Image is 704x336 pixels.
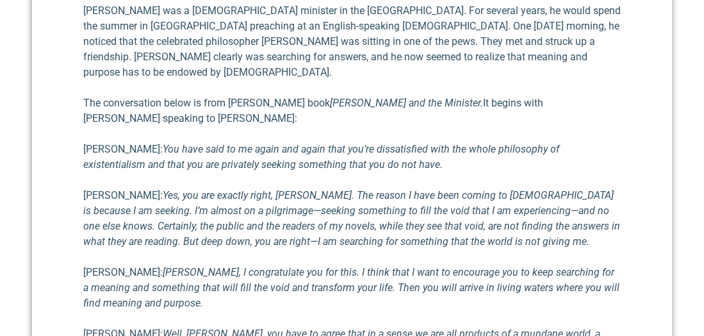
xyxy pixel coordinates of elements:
[83,142,621,172] p: [PERSON_NAME]:
[83,265,621,311] p: [PERSON_NAME]:
[83,3,621,80] p: [PERSON_NAME] was a [DEMOGRAPHIC_DATA] minister in the [GEOGRAPHIC_DATA]. For several years, he w...
[83,96,621,126] p: The conversation below is from [PERSON_NAME] book It begins with [PERSON_NAME] speaking to [PERSO...
[330,97,483,109] em: [PERSON_NAME] and the Minister.
[83,188,621,249] p: [PERSON_NAME]:
[83,189,620,248] em: Yes, you are exactly right, [PERSON_NAME]. The reason I have been coming to [DEMOGRAPHIC_DATA] is...
[83,266,619,309] em: [PERSON_NAME], I congratulate you for this. I think that I want to en­courage you to keep searchi...
[83,143,559,171] em: You have said to me again and again that you’re dissatisfied with the whole philosophy of existen...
